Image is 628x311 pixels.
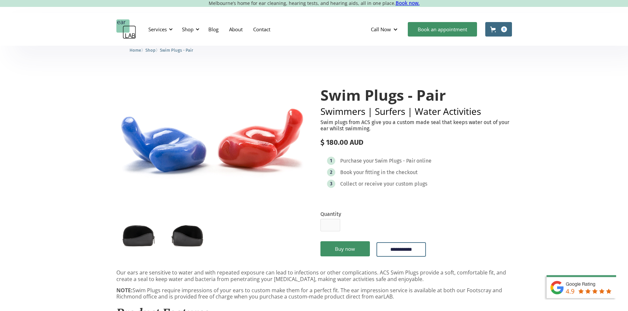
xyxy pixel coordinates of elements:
[148,26,167,33] div: Services
[130,48,141,53] span: Home
[248,20,276,39] a: Contact
[130,47,141,53] a: Home
[320,138,512,147] div: $ 180.00 AUD
[144,19,175,39] div: Services
[371,26,391,33] div: Call Now
[160,47,193,53] a: Swim Plugs - Pair
[116,74,308,200] img: Swim Plugs - Pair
[416,158,432,164] div: online
[145,47,160,54] li: 〉
[320,107,512,116] h2: Swimmers | Surfers | Water Activities
[116,287,133,294] strong: NOTE:
[320,87,512,103] h1: Swim Plugs - Pair
[366,19,404,39] div: Call Now
[160,48,193,53] span: Swim Plugs - Pair
[130,47,145,54] li: 〉
[375,158,415,164] div: Swim Plugs - Pair
[116,287,512,300] p: Swim Plugs require impressions of your ears to custom make them for a perfect fit. The ear impres...
[501,26,507,32] div: 0
[320,119,512,132] p: Swim plugs from ACS give you a custom made seal that keeps water out of your ear whilst swimming.
[203,20,224,39] a: Blog
[116,19,136,39] a: home
[116,74,308,200] a: open lightbox
[485,22,512,37] a: Open cart
[330,181,332,186] div: 3
[116,270,512,282] p: Our ears are sensitive to water and with repeated exposure can lead to infections or other compli...
[320,211,341,217] label: Quantity
[320,241,370,256] a: Buy now
[116,220,160,249] a: open lightbox
[330,170,332,175] div: 2
[340,158,374,164] div: Purchase your
[165,220,209,249] a: open lightbox
[224,20,248,39] a: About
[178,19,201,39] div: Shop
[330,158,332,163] div: 1
[182,26,194,33] div: Shop
[145,47,156,53] a: Shop
[145,48,156,53] span: Shop
[340,169,418,176] div: Book your fitting in the checkout
[408,22,477,37] a: Book an appointment
[340,181,427,187] div: Collect or receive your custom plugs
